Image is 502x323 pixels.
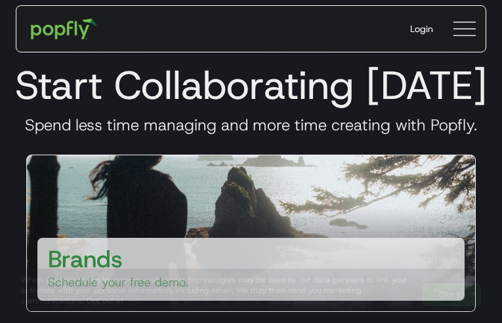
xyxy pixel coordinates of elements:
a: Got It! [423,284,481,306]
h3: Spend less time managing and more time creating with Popfly. [10,115,492,135]
h3: Brands [48,243,123,275]
a: Login [400,12,444,46]
a: home [22,9,106,48]
h1: Start Collaborating [DATE] [10,62,492,109]
div: Login [410,22,433,35]
a: here [123,295,140,306]
div: When you visit or log in, cookies and similar technologies may be used by our data partners to li... [21,275,412,306]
